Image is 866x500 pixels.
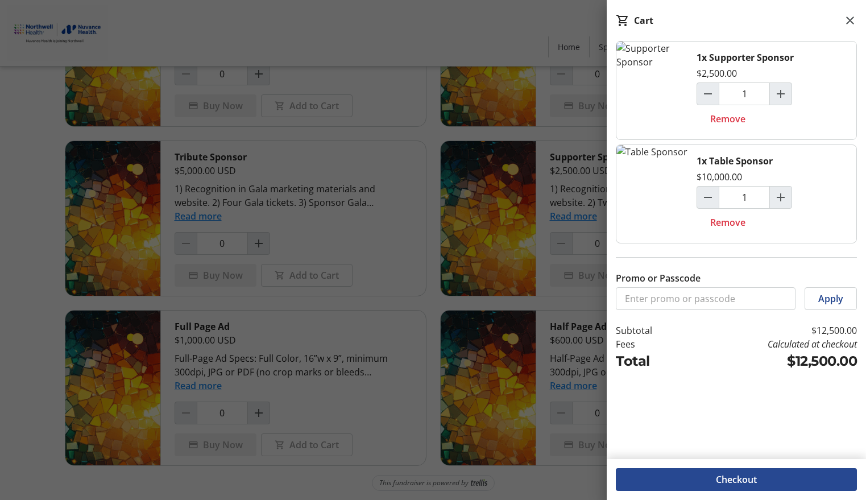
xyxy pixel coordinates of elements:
[697,51,794,64] div: 1x Supporter Sponsor
[697,108,759,130] button: Remove
[616,271,701,285] label: Promo or Passcode
[616,145,687,243] img: Table Sponsor
[616,324,686,337] td: Subtotal
[686,337,857,351] td: Calculated at checkout
[710,112,745,126] span: Remove
[616,351,686,371] td: Total
[719,186,770,209] input: Table Sponsor Quantity
[818,292,843,305] span: Apply
[697,187,719,208] button: Decrement by one
[634,14,653,27] div: Cart
[719,82,770,105] input: Supporter Sponsor Quantity
[770,187,792,208] button: Increment by one
[616,468,857,491] button: Checkout
[710,216,745,229] span: Remove
[616,337,686,351] td: Fees
[686,351,857,371] td: $12,500.00
[805,287,857,310] button: Apply
[616,42,687,139] img: Supporter Sponsor
[697,211,759,234] button: Remove
[697,67,737,80] div: $2,500.00
[697,170,742,184] div: $10,000.00
[716,473,757,486] span: Checkout
[697,83,719,105] button: Decrement by one
[697,154,773,168] div: 1x Table Sponsor
[770,83,792,105] button: Increment by one
[616,287,795,310] input: Enter promo or passcode
[686,324,857,337] td: $12,500.00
